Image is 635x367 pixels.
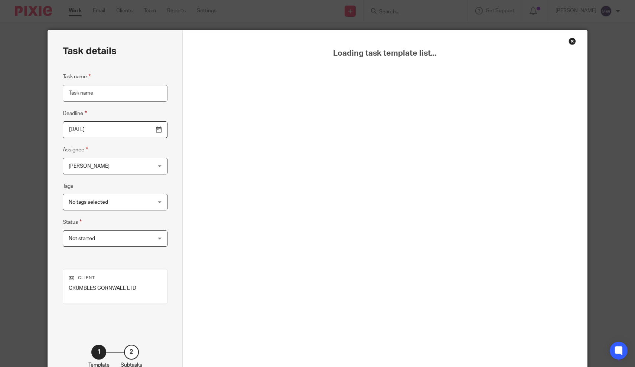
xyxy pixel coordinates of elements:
[69,236,95,241] span: Not started
[124,345,139,360] div: 2
[569,37,576,45] div: Close this dialog window
[69,275,162,281] p: Client
[63,121,167,138] input: Pick a date
[69,200,108,205] span: No tags selected
[63,45,117,58] h2: Task details
[63,72,91,81] label: Task name
[63,218,82,226] label: Status
[63,145,88,154] label: Assignee
[201,49,569,58] span: Loading task template list...
[91,345,106,360] div: 1
[63,183,73,190] label: Tags
[63,85,167,102] input: Task name
[69,285,162,292] p: CRUMBLES CORNWALL LTD
[69,164,110,169] span: [PERSON_NAME]
[63,109,87,118] label: Deadline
